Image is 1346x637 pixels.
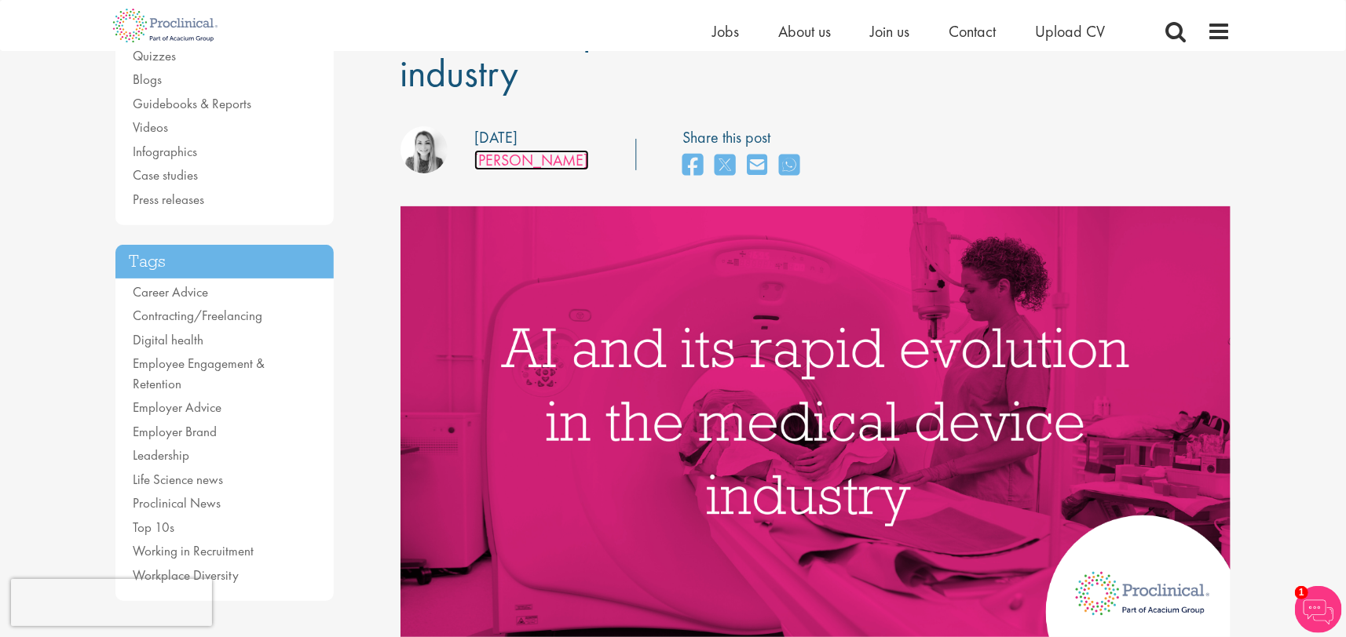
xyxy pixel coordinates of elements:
img: AI and Its Impact on the Medical Device Industry | Proclinical [401,206,1231,637]
a: Working in Recruitment [133,542,254,559]
a: share on email [748,149,768,183]
a: Quizzes [133,47,176,64]
a: Top 10s [133,519,174,536]
a: Contact [949,21,996,42]
a: share on twitter [715,149,736,183]
h3: Tags [115,245,334,278]
a: Case studies [133,166,198,184]
iframe: reCAPTCHA [11,579,212,626]
a: Jobs [712,21,739,42]
span: 1 [1295,586,1308,599]
a: share on whats app [780,149,800,183]
a: Join us [870,21,909,42]
a: Infographics [133,143,197,160]
a: Upload CV [1035,21,1105,42]
a: Workplace Diversity [133,566,239,584]
a: About us [778,21,831,42]
a: Guidebooks & Reports [133,95,251,112]
a: Digital health [133,331,203,348]
span: AI and its rapid evolution in the medical device industry [401,5,1106,98]
a: Proclinical News [133,494,221,511]
a: [PERSON_NAME] [474,150,589,170]
img: Hannah Burke [401,126,448,173]
div: [DATE] [475,126,518,149]
a: share on facebook [683,149,704,183]
a: Press releases [133,191,204,208]
a: Employer Advice [133,399,221,416]
a: Videos [133,118,168,136]
a: Employee Engagement & Retention [133,355,265,392]
a: Blogs [133,71,162,88]
a: Career Advice [133,283,208,300]
a: Life Science news [133,471,223,488]
a: Leadership [133,446,189,464]
a: Contracting/Freelancing [133,307,262,324]
label: Share this post [683,126,808,149]
img: Chatbot [1295,586,1342,633]
a: Employer Brand [133,423,217,440]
